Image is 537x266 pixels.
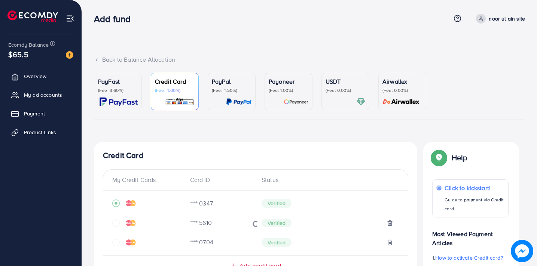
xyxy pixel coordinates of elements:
[432,223,509,247] p: Most Viewed Payment Articles
[445,195,504,213] p: Guide to payment via Credit card
[24,91,62,99] span: My ad accounts
[382,87,422,93] p: (Fee: 0.00%)
[511,240,533,262] img: image
[7,10,58,22] img: logo
[66,14,74,23] img: menu
[94,55,525,64] div: Back to Balance Allocation
[184,176,256,184] div: Card ID
[489,14,525,23] p: noor ul ain site
[269,77,308,86] p: Payoneer
[103,151,408,160] h4: Credit Card
[8,49,28,60] span: $65.5
[6,106,76,121] a: Payment
[66,51,73,59] img: image
[155,87,195,93] p: (Fee: 4.00%)
[357,98,365,106] img: card
[445,183,504,192] p: Click to kickstart!
[326,77,365,86] p: USDT
[380,98,422,106] img: card
[165,98,195,106] img: card
[94,13,137,24] h3: Add fund
[6,125,76,140] a: Product Links
[8,41,49,49] span: Ecomdy Balance
[6,87,76,102] a: My ad accounts
[269,87,308,93] p: (Fee: 1.00%)
[382,77,422,86] p: Airwallex
[473,14,525,24] a: noor ul ain site
[452,153,467,162] p: Help
[432,253,509,262] p: 1.
[432,151,446,164] img: Popup guide
[98,87,138,93] p: (Fee: 3.60%)
[212,87,251,93] p: (Fee: 4.50%)
[6,69,76,84] a: Overview
[24,129,56,136] span: Product Links
[212,77,251,86] p: PayPal
[112,176,184,184] div: My Credit Cards
[226,98,251,106] img: card
[256,176,399,184] div: Status
[100,98,138,106] img: card
[435,254,503,262] span: How to activate Credit card?
[284,98,308,106] img: card
[24,72,46,80] span: Overview
[155,77,195,86] p: Credit Card
[24,110,45,117] span: Payment
[98,77,138,86] p: PayFast
[326,87,365,93] p: (Fee: 0.00%)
